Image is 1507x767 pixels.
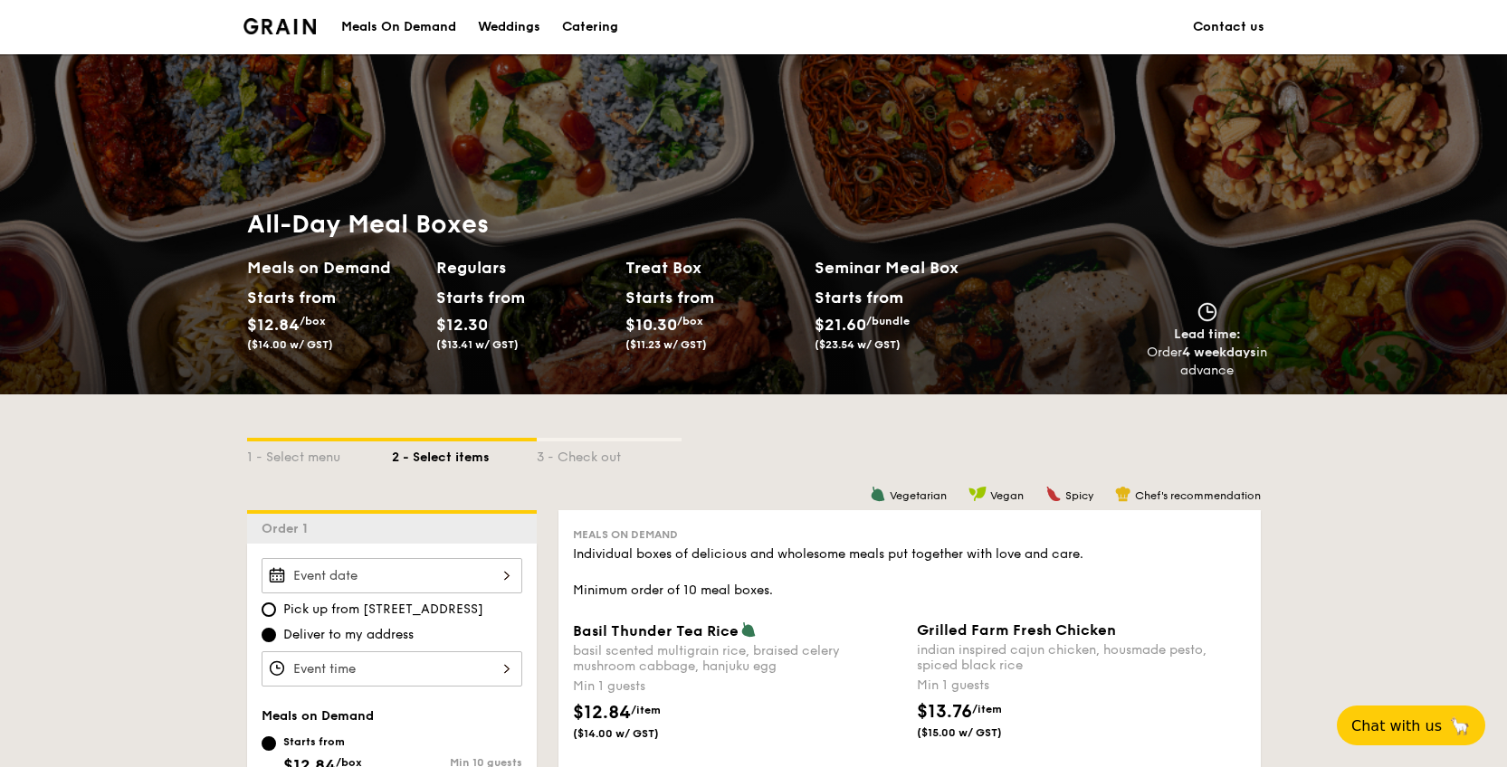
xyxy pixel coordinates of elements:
[968,486,987,502] img: icon-vegan.f8ff3823.svg
[247,255,422,280] h2: Meals on Demand
[573,726,696,741] span: ($14.00 w/ GST)
[1337,705,1485,745] button: Chat with us🦙
[625,315,677,335] span: $10.30
[283,626,414,644] span: Deliver to my address
[917,725,1040,740] span: ($15.00 w/ GST)
[573,528,678,541] span: Meals on Demand
[870,486,886,502] img: icon-vegetarian.fe4039eb.svg
[243,18,317,34] img: Grain
[917,701,972,723] span: $13.76
[262,708,374,724] span: Meals on Demand
[917,677,1246,695] div: Min 1 guests
[1351,717,1442,734] span: Chat with us
[243,18,317,34] a: Logotype
[815,255,1004,280] h2: Seminar Meal Box
[247,284,328,311] div: Starts from
[625,338,707,351] span: ($11.23 w/ GST)
[625,255,800,280] h2: Treat Box
[283,734,369,749] div: Starts from
[1147,344,1268,380] div: Order in advance
[262,521,315,536] span: Order 1
[573,677,902,696] div: Min 1 guests
[1135,489,1261,502] span: Chef's recommendation
[247,338,333,351] span: ($14.00 w/ GST)
[815,284,902,311] div: Starts from
[262,558,522,593] input: Event date
[1045,486,1062,502] img: icon-spicy.37a8142b.svg
[573,702,631,724] span: $12.84
[677,315,703,327] span: /box
[890,489,947,502] span: Vegetarian
[866,315,910,327] span: /bundle
[262,602,276,617] input: Pick up from [STREET_ADDRESS]
[1194,302,1221,322] img: icon-clock.2db775ea.svg
[917,621,1116,639] span: Grilled Farm Fresh Chicken
[573,545,1246,600] div: Individual boxes of delicious and wholesome meals put together with love and care. Minimum order ...
[990,489,1024,502] span: Vegan
[262,736,276,751] input: Starts from$12.84/box($14.00 w/ GST)Min 10 guests
[573,643,902,674] div: basil scented multigrain rice, braised celery mushroom cabbage, hanjuku egg
[436,284,517,311] div: Starts from
[1449,715,1471,736] span: 🦙
[247,315,300,335] span: $12.84
[573,622,739,639] span: Basil Thunder Tea Rice
[247,441,392,467] div: 1 - Select menu
[815,315,866,335] span: $21.60
[436,255,611,280] h2: Regulars
[917,642,1246,673] div: indian inspired cajun chicken, housmade pesto, spiced black rice
[631,704,661,716] span: /item
[1115,486,1131,502] img: icon-chef-hat.a58ddaea.svg
[262,651,522,687] input: Event time
[436,338,519,351] span: ($13.41 w/ GST)
[625,284,706,311] div: Starts from
[392,441,537,467] div: 2 - Select items
[972,703,1002,715] span: /item
[436,315,488,335] span: $12.30
[740,621,757,638] img: icon-vegetarian.fe4039eb.svg
[262,628,276,642] input: Deliver to my address
[247,208,1004,241] h1: All-Day Meal Boxes
[1174,327,1241,342] span: Lead time:
[537,441,682,467] div: 3 - Check out
[300,315,326,327] span: /box
[283,601,483,619] span: Pick up from [STREET_ADDRESS]
[1182,345,1256,360] strong: 4 weekdays
[1065,489,1093,502] span: Spicy
[815,338,901,351] span: ($23.54 w/ GST)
